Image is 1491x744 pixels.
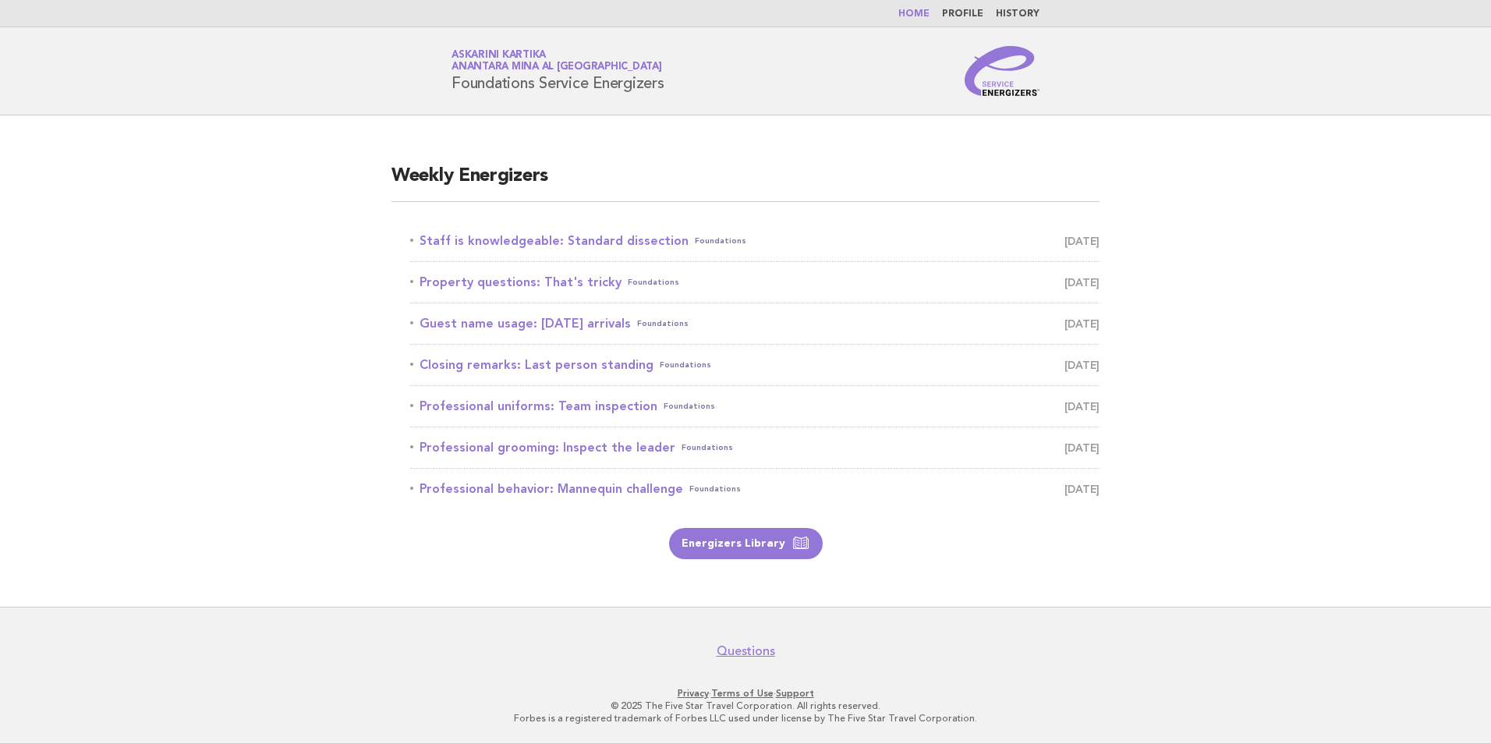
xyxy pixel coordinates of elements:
[996,9,1039,19] a: History
[410,437,1100,459] a: Professional grooming: Inspect the leaderFoundations [DATE]
[452,62,662,73] span: Anantara Mina al [GEOGRAPHIC_DATA]
[942,9,983,19] a: Profile
[1064,271,1100,293] span: [DATE]
[898,9,930,19] a: Home
[776,688,814,699] a: Support
[410,478,1100,500] a: Professional behavior: Mannequin challengeFoundations [DATE]
[678,688,709,699] a: Privacy
[637,313,689,335] span: Foundations
[1064,354,1100,376] span: [DATE]
[628,271,679,293] span: Foundations
[1064,478,1100,500] span: [DATE]
[965,46,1039,96] img: Service Energizers
[689,478,741,500] span: Foundations
[669,528,823,559] a: Energizers Library
[452,51,664,91] h1: Foundations Service Energizers
[1064,437,1100,459] span: [DATE]
[268,700,1223,712] p: © 2025 The Five Star Travel Corporation. All rights reserved.
[717,643,775,659] a: Questions
[452,50,662,72] a: Askarini KartikaAnantara Mina al [GEOGRAPHIC_DATA]
[410,354,1100,376] a: Closing remarks: Last person standingFoundations [DATE]
[711,688,774,699] a: Terms of Use
[1064,230,1100,252] span: [DATE]
[410,271,1100,293] a: Property questions: That's trickyFoundations [DATE]
[410,395,1100,417] a: Professional uniforms: Team inspectionFoundations [DATE]
[391,164,1100,202] h2: Weekly Energizers
[695,230,746,252] span: Foundations
[268,687,1223,700] p: · ·
[1064,313,1100,335] span: [DATE]
[1064,395,1100,417] span: [DATE]
[410,230,1100,252] a: Staff is knowledgeable: Standard dissectionFoundations [DATE]
[682,437,733,459] span: Foundations
[268,712,1223,725] p: Forbes is a registered trademark of Forbes LLC used under license by The Five Star Travel Corpora...
[664,395,715,417] span: Foundations
[410,313,1100,335] a: Guest name usage: [DATE] arrivalsFoundations [DATE]
[660,354,711,376] span: Foundations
